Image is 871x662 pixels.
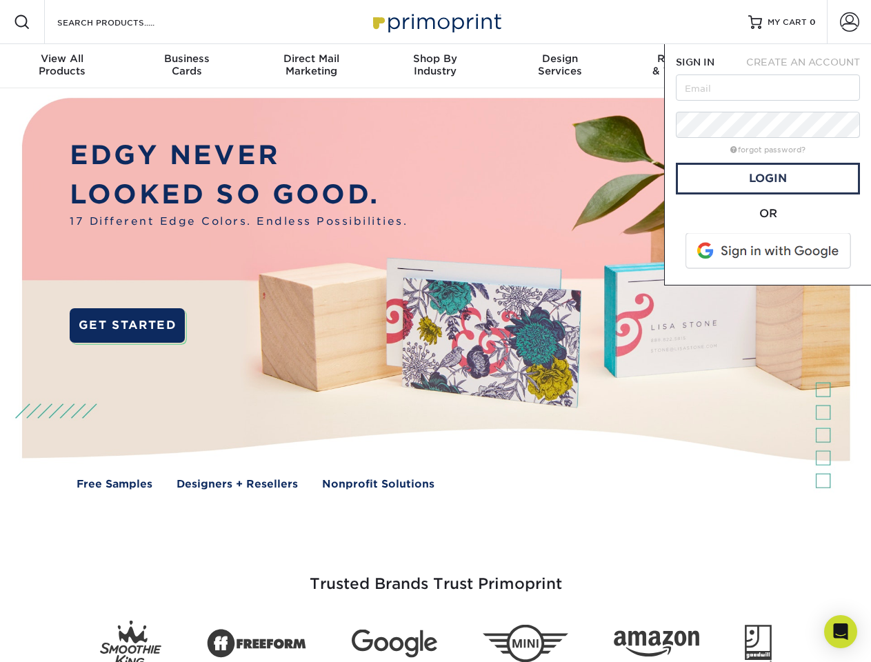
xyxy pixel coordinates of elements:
a: Resources& Templates [622,44,746,88]
span: 17 Different Edge Colors. Endless Possibilities. [70,214,408,230]
div: Industry [373,52,497,77]
div: & Templates [622,52,746,77]
img: Amazon [614,631,699,657]
span: Direct Mail [249,52,373,65]
span: Resources [622,52,746,65]
a: Shop ByIndustry [373,44,497,88]
div: Services [498,52,622,77]
span: Business [124,52,248,65]
img: Google [352,630,437,658]
p: LOOKED SO GOOD. [70,175,408,214]
div: Marketing [249,52,373,77]
a: GET STARTED [70,308,185,343]
div: Cards [124,52,248,77]
input: SEARCH PRODUCTS..... [56,14,190,30]
img: Goodwill [745,625,772,662]
div: Open Intercom Messenger [824,615,857,648]
span: Shop By [373,52,497,65]
p: EDGY NEVER [70,136,408,175]
h3: Trusted Brands Trust Primoprint [32,542,839,610]
span: 0 [810,17,816,27]
img: Primoprint [367,7,505,37]
a: BusinessCards [124,44,248,88]
a: Login [676,163,860,194]
a: Nonprofit Solutions [322,477,434,492]
span: Design [498,52,622,65]
input: Email [676,74,860,101]
div: OR [676,205,860,222]
span: CREATE AN ACCOUNT [746,57,860,68]
a: Free Samples [77,477,152,492]
a: Designers + Resellers [177,477,298,492]
a: forgot password? [730,146,805,154]
a: Direct MailMarketing [249,44,373,88]
span: MY CART [768,17,807,28]
iframe: Google Customer Reviews [3,620,117,657]
span: SIGN IN [676,57,714,68]
a: DesignServices [498,44,622,88]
